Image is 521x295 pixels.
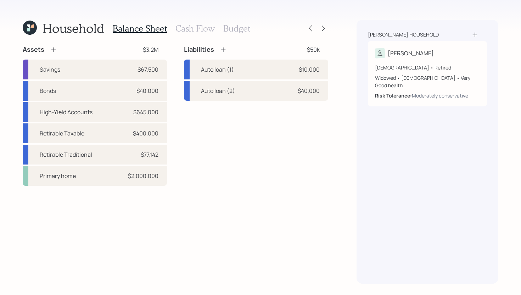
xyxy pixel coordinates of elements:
[298,87,320,95] div: $40,000
[133,108,158,116] div: $645,000
[40,129,84,138] div: Retirable Taxable
[43,21,104,36] h1: Household
[223,23,250,34] h3: Budget
[388,49,434,57] div: [PERSON_NAME]
[40,87,56,95] div: Bonds
[133,129,158,138] div: $400,000
[141,150,158,159] div: $77,142
[299,65,320,74] div: $10,000
[143,45,158,54] div: $3.2M
[201,87,235,95] div: Auto loan (2)
[184,46,214,54] h4: Liabilities
[40,65,60,74] div: Savings
[368,31,439,38] div: [PERSON_NAME] household
[136,87,158,95] div: $40,000
[40,108,93,116] div: High-Yield Accounts
[113,23,167,34] h3: Balance Sheet
[23,46,44,54] h4: Assets
[375,74,480,89] div: Widowed • [DEMOGRAPHIC_DATA] • Very Good health
[40,150,92,159] div: Retirable Traditional
[128,172,158,180] div: $2,000,000
[375,64,480,71] div: [DEMOGRAPHIC_DATA] • Retired
[412,92,468,99] div: Moderately conservative
[175,23,215,34] h3: Cash Flow
[307,45,320,54] div: $50k
[40,172,76,180] div: Primary home
[138,65,158,74] div: $67,500
[375,92,412,99] b: Risk Tolerance:
[201,65,234,74] div: Auto loan (1)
